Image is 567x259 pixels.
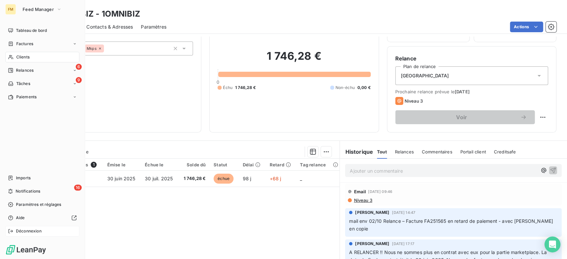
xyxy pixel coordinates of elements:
span: [PERSON_NAME] [355,241,389,247]
div: Solde dû [182,162,206,167]
span: Email [354,189,366,194]
span: Commentaires [422,149,452,154]
span: 1 746,28 € [235,85,256,91]
span: 16 [74,185,82,191]
a: Aide [5,213,79,223]
span: Paramètres [141,24,166,30]
div: Retard [270,162,292,167]
span: Imports [16,175,31,181]
span: 1 [91,162,97,168]
span: 98 j [243,176,251,181]
span: 6 [76,64,82,70]
span: Contacts & Adresses [86,24,133,30]
span: [DATE] 09:46 [368,190,392,194]
span: [GEOGRAPHIC_DATA] [401,72,449,79]
span: Notifications [16,188,40,194]
span: Feed Manager [23,7,54,12]
span: Tout [377,149,387,154]
span: Tâches [16,81,30,87]
span: Niveau 3 [353,198,372,203]
h6: Relance [395,54,548,62]
span: Aide [16,215,25,221]
span: 9 [76,77,82,83]
span: 30 juil. 2025 [145,176,173,181]
div: Émise le [107,162,137,167]
button: Actions [510,22,543,32]
span: Paramètres et réglages [16,202,61,208]
span: Creditsafe [494,149,516,154]
span: [PERSON_NAME] [355,210,389,216]
span: Relances [395,149,414,154]
span: Mkps [87,46,97,50]
span: Tableau de bord [16,28,47,34]
div: Délai [243,162,262,167]
span: _ [300,176,302,181]
span: Non-échu [335,85,355,91]
span: Factures [16,41,33,47]
span: Niveau 3 [405,98,423,104]
span: 0 [217,79,219,85]
span: Voir [403,115,520,120]
span: 30 juin 2025 [107,176,136,181]
span: Clients [16,54,30,60]
span: Relances [16,67,34,73]
span: Paiements [16,94,37,100]
div: FM [5,4,16,15]
span: Portail client [460,149,486,154]
span: 0,00 € [357,85,371,91]
button: Voir [395,110,535,124]
span: [DATE] 14:47 [392,211,415,215]
span: [DATE] [455,89,470,94]
img: Logo LeanPay [5,244,47,255]
span: Prochaine relance prévue le [395,89,548,94]
input: Ajouter une valeur [104,45,109,51]
h3: OMNIBIZ - 1OMNIBIZ [58,8,140,20]
span: 1 746,28 € [182,175,206,182]
div: Tag relance [300,162,335,167]
div: Statut [214,162,235,167]
span: [DATE] 17:17 [392,242,414,246]
div: Open Intercom Messenger [544,236,560,252]
span: échue [214,174,234,184]
h6: Historique [340,148,373,156]
span: mail env 02/10 Relance – Facture FA251565 en retard de paiement - avec [PERSON_NAME] en copie [349,218,554,231]
span: Déconnexion [16,228,42,234]
div: Échue le [145,162,174,167]
span: Échu [223,85,233,91]
span: +68 j [270,176,281,181]
h2: 1 746,28 € [218,49,370,69]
